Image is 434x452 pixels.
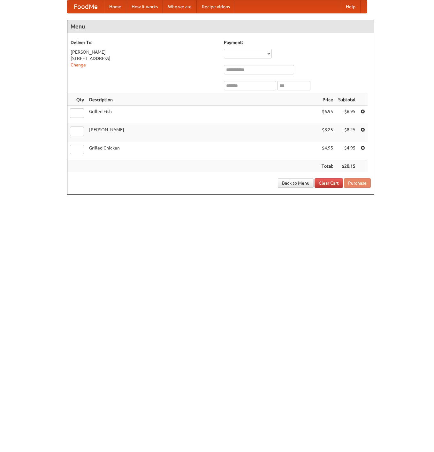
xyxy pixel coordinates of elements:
[315,178,343,188] a: Clear Cart
[336,124,358,142] td: $8.25
[319,124,336,142] td: $8.25
[336,106,358,124] td: $6.95
[319,106,336,124] td: $6.95
[87,94,319,106] th: Description
[319,160,336,172] th: Total:
[67,20,374,33] h4: Menu
[319,94,336,106] th: Price
[71,55,217,62] div: [STREET_ADDRESS]
[87,142,319,160] td: Grilled Chicken
[104,0,126,13] a: Home
[197,0,235,13] a: Recipe videos
[87,106,319,124] td: Grilled Fish
[87,124,319,142] td: [PERSON_NAME]
[336,160,358,172] th: $20.15
[336,94,358,106] th: Subtotal
[224,39,371,46] h5: Payment:
[278,178,314,188] a: Back to Menu
[163,0,197,13] a: Who we are
[71,49,217,55] div: [PERSON_NAME]
[67,94,87,106] th: Qty
[126,0,163,13] a: How it works
[336,142,358,160] td: $4.95
[71,39,217,46] h5: Deliver To:
[341,0,361,13] a: Help
[71,62,86,67] a: Change
[319,142,336,160] td: $4.95
[344,178,371,188] button: Purchase
[67,0,104,13] a: FoodMe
